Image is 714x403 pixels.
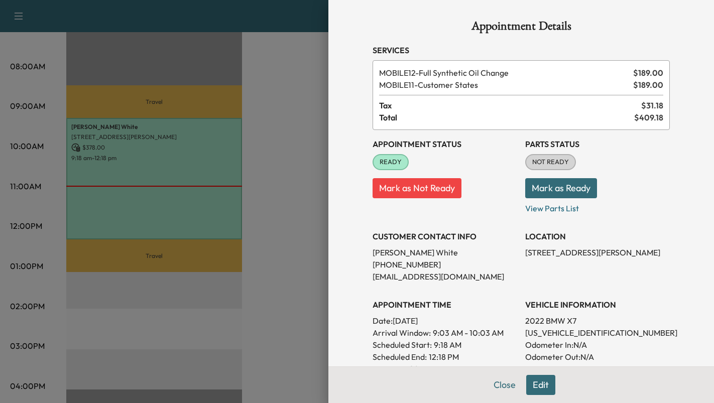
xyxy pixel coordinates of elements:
[525,327,670,339] p: [US_VEHICLE_IDENTIFICATION_NUMBER]
[633,79,663,91] span: $ 189.00
[525,315,670,327] p: 2022 BMW X7
[633,67,663,79] span: $ 189.00
[525,198,670,214] p: View Parts List
[526,157,575,167] span: NOT READY
[373,363,517,375] p: Duration: 180 minutes
[374,157,408,167] span: READY
[429,351,459,363] p: 12:18 PM
[525,351,670,363] p: Odometer Out: N/A
[525,230,670,242] h3: LOCATION
[373,351,427,363] p: Scheduled End:
[525,246,670,258] p: [STREET_ADDRESS][PERSON_NAME]
[525,138,670,150] h3: Parts Status
[634,111,663,123] span: $ 409.18
[373,327,517,339] p: Arrival Window:
[379,79,629,91] span: Customer States
[433,327,504,339] span: 9:03 AM - 10:03 AM
[373,271,517,283] p: [EMAIL_ADDRESS][DOMAIN_NAME]
[641,99,663,111] span: $ 31.18
[379,111,634,123] span: Total
[373,315,517,327] p: Date: [DATE]
[525,299,670,311] h3: VEHICLE INFORMATION
[373,246,517,258] p: [PERSON_NAME] White
[434,339,461,351] p: 9:18 AM
[487,375,522,395] button: Close
[373,258,517,271] p: [PHONE_NUMBER]
[373,178,461,198] button: Mark as Not Ready
[379,99,641,111] span: Tax
[373,299,517,311] h3: APPOINTMENT TIME
[525,339,670,351] p: Odometer In: N/A
[525,178,597,198] button: Mark as Ready
[373,20,670,36] h1: Appointment Details
[526,375,555,395] button: Edit
[379,67,629,79] span: Full Synthetic Oil Change
[373,230,517,242] h3: CUSTOMER CONTACT INFO
[373,339,432,351] p: Scheduled Start:
[373,44,670,56] h3: Services
[373,138,517,150] h3: Appointment Status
